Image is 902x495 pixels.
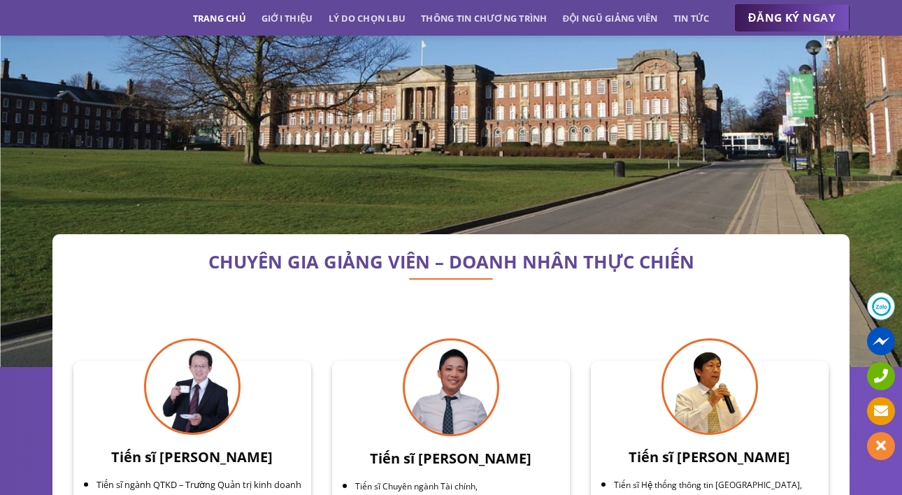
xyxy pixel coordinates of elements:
a: Giới thiệu [262,6,313,31]
a: ĐĂNG KÝ NGAY [734,4,850,32]
h2: CHUYÊN GIA GIẢNG VIÊN – DOANH NHÂN THỰC CHIẾN [73,255,829,269]
b: Tiến sĩ [PERSON_NAME] [111,447,273,466]
a: Trang chủ [193,6,246,31]
h3: Tiến sĩ [PERSON_NAME] [341,447,561,470]
a: Tin tức [673,6,710,31]
a: Đội ngũ giảng viên [563,6,658,31]
img: line-lbu.jpg [409,278,493,280]
a: Thông tin chương trình [421,6,547,31]
a: Lý do chọn LBU [329,6,406,31]
span: ĐĂNG KÝ NGAY [748,9,836,27]
h3: Tiến sĩ [PERSON_NAME] [599,446,820,468]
